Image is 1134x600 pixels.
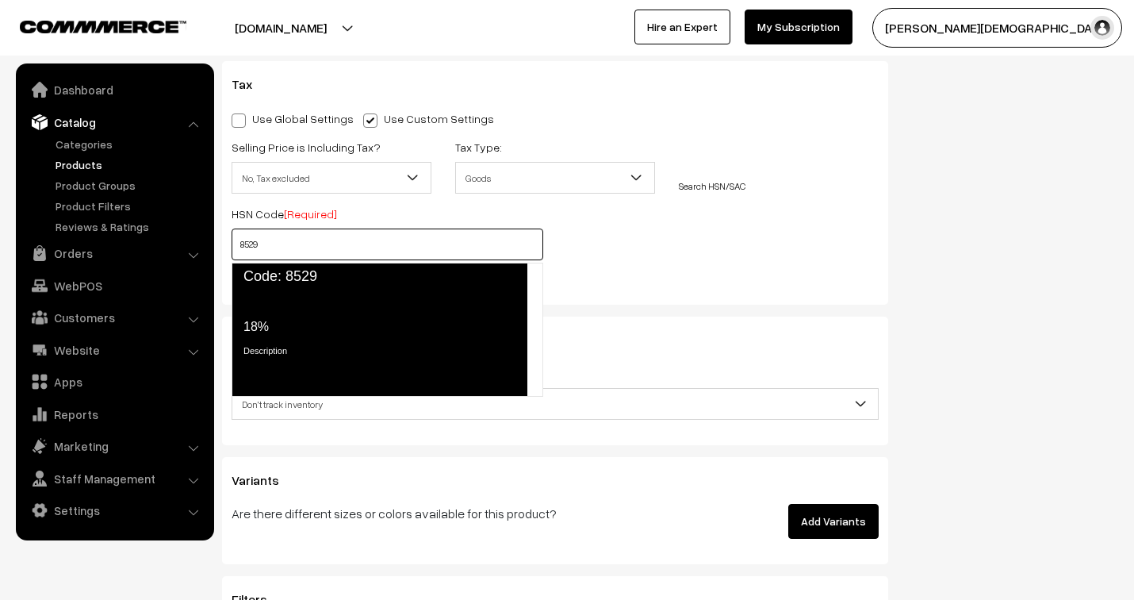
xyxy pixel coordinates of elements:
[20,75,209,104] a: Dashboard
[679,180,745,192] a: Search HSN/SAC
[745,10,852,44] a: My Subscription
[20,496,209,525] a: Settings
[20,336,209,364] a: Website
[232,263,527,290] span: Code: 8529
[20,239,209,267] a: Orders
[179,8,382,48] button: [DOMAIN_NAME]
[52,198,209,214] a: Product Filters
[232,229,543,260] input: Select Code (Type and search)
[232,390,878,418] span: Don't track inventory
[232,504,655,523] p: Are there different sizes or colors available for this product?
[455,162,655,194] span: Goods
[232,472,298,488] span: Variants
[243,294,287,311] label: Tax Rate
[20,16,159,35] a: COMMMERCE
[232,388,879,420] span: Don't track inventory
[363,110,502,127] label: Use Custom Settings
[232,76,271,92] span: Tax
[20,464,209,493] a: Staff Management
[20,108,209,137] a: Catalog
[20,400,209,429] a: Reports
[52,136,209,152] a: Categories
[52,177,209,194] a: Product Groups
[872,8,1122,48] button: [PERSON_NAME][DEMOGRAPHIC_DATA]
[232,164,431,192] span: No, Tax excluded
[455,139,502,156] label: Tax Type:
[52,218,209,235] a: Reviews & Ratings
[52,156,209,173] a: Products
[634,10,730,44] a: Hire an Expert
[20,432,209,460] a: Marketing
[232,110,354,127] label: Use Global Settings
[243,346,514,356] h4: Description
[20,21,186,33] img: COMMMERCE
[1090,16,1114,40] img: user
[788,504,879,539] button: Add Variants
[20,367,209,396] a: Apps
[20,271,209,300] a: WebPOS
[284,207,337,221] span: [Required]
[456,164,654,192] span: Goods
[20,303,209,332] a: Customers
[232,206,337,222] label: HSN Code
[232,139,381,156] label: Selling Price is Including Tax?
[232,162,431,194] span: No, Tax excluded
[243,320,269,333] span: 18%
